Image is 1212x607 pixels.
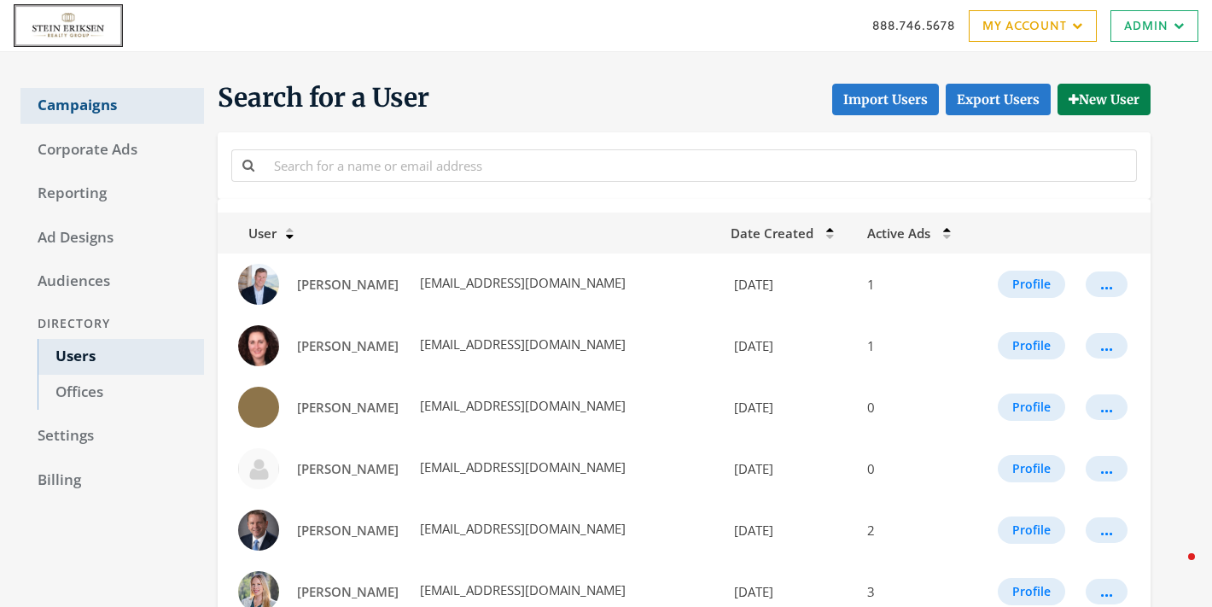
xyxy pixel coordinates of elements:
span: [EMAIL_ADDRESS][DOMAIN_NAME] [417,581,626,598]
button: Profile [998,517,1065,544]
a: [PERSON_NAME] [286,269,410,301]
img: Bill Redeker profile [238,387,279,428]
span: Active Ads [867,225,930,242]
div: ... [1100,529,1113,531]
a: Users [38,339,204,375]
a: [PERSON_NAME] [286,330,410,362]
a: Ad Designs [20,220,204,256]
i: Search for a name or email address [242,159,254,172]
div: ... [1100,283,1113,285]
a: 888.746.5678 [872,16,955,34]
button: Profile [998,271,1065,298]
div: ... [1100,345,1113,347]
a: [PERSON_NAME] [286,453,410,485]
span: [PERSON_NAME] [297,522,399,539]
span: Search for a User [218,81,429,115]
button: Profile [998,394,1065,421]
a: Export Users [946,84,1051,115]
span: [PERSON_NAME] [297,399,399,416]
button: Import Users [832,84,939,115]
img: Adwerx [14,4,123,47]
img: Clare Jackson profile [238,448,279,489]
span: [PERSON_NAME] [297,460,399,477]
iframe: Intercom live chat [1154,549,1195,590]
span: [PERSON_NAME] [297,276,399,293]
span: [EMAIL_ADDRESS][DOMAIN_NAME] [417,458,626,476]
button: ... [1086,394,1128,420]
span: [EMAIL_ADDRESS][DOMAIN_NAME] [417,274,626,291]
img: Beth McMahon profile [238,325,279,366]
td: 1 [857,254,970,315]
a: Settings [20,418,204,454]
div: ... [1100,468,1113,470]
input: Search for a name or email address [264,149,1137,181]
button: ... [1086,579,1128,604]
div: ... [1100,406,1113,408]
span: [EMAIL_ADDRESS][DOMAIN_NAME] [417,336,626,353]
span: User [228,225,277,242]
td: [DATE] [720,254,857,315]
button: ... [1086,517,1128,543]
button: ... [1086,271,1128,297]
a: Admin [1110,10,1198,42]
div: Directory [20,308,204,340]
td: [DATE] [720,315,857,376]
a: Billing [20,463,204,499]
button: New User [1058,84,1151,115]
span: [EMAIL_ADDRESS][DOMAIN_NAME] [417,520,626,537]
a: Corporate Ads [20,132,204,168]
a: My Account [969,10,1097,42]
td: 0 [857,376,970,438]
img: Adam Opalek profile [238,264,279,305]
button: Profile [998,332,1065,359]
td: [DATE] [720,376,857,438]
a: Audiences [20,264,204,300]
span: Date Created [731,225,813,242]
button: Profile [998,578,1065,605]
td: [DATE] [720,499,857,561]
a: Reporting [20,176,204,212]
td: 0 [857,438,970,499]
td: 1 [857,315,970,376]
a: [PERSON_NAME] [286,392,410,423]
a: Campaigns [20,88,204,124]
div: ... [1100,591,1113,592]
a: Offices [38,375,204,411]
span: [PERSON_NAME] [297,583,399,600]
img: Jeff Spencer profile [238,510,279,551]
td: [DATE] [720,438,857,499]
a: [PERSON_NAME] [286,515,410,546]
button: ... [1086,333,1128,359]
span: [EMAIL_ADDRESS][DOMAIN_NAME] [417,397,626,414]
button: Profile [998,455,1065,482]
td: 2 [857,499,970,561]
button: ... [1086,456,1128,482]
span: [PERSON_NAME] [297,337,399,354]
